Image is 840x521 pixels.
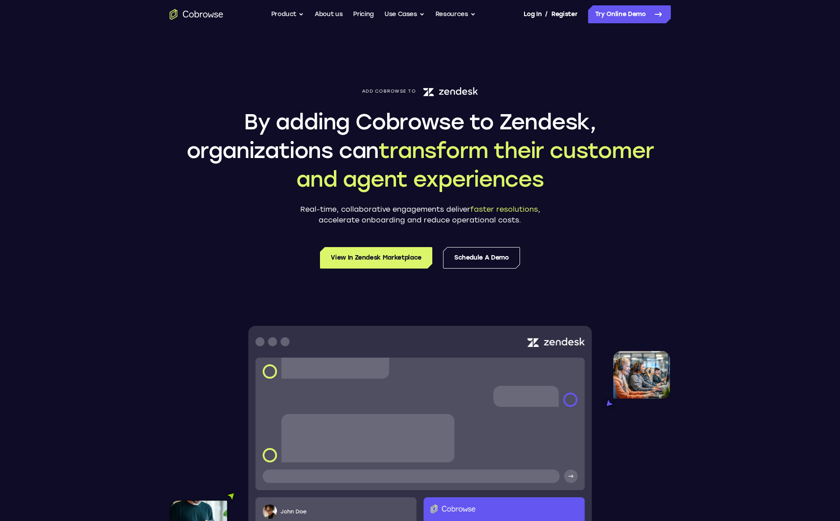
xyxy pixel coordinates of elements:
[170,9,223,20] a: Go to the home page
[423,86,478,97] img: Zendesk logo
[320,247,432,269] a: View in Zendesk Marketplace
[296,137,653,192] span: transform their customer and agent experiences
[551,5,577,23] a: Register
[362,89,416,94] span: Add Cobrowse to
[443,247,520,269] a: Schedule a Demo
[271,5,304,23] button: Product
[435,5,476,23] button: Resources
[588,5,671,23] a: Try Online Demo
[286,204,554,226] p: Real-time, collaborative engagements deliver , accelerate onboarding and reduce operational costs.
[470,205,538,214] span: faster resolutions
[384,5,425,23] button: Use Cases
[315,5,342,23] a: About us
[170,107,671,193] h1: By adding Cobrowse to Zendesk, organizations can
[524,5,542,23] a: Log In
[353,5,374,23] a: Pricing
[545,9,548,20] span: /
